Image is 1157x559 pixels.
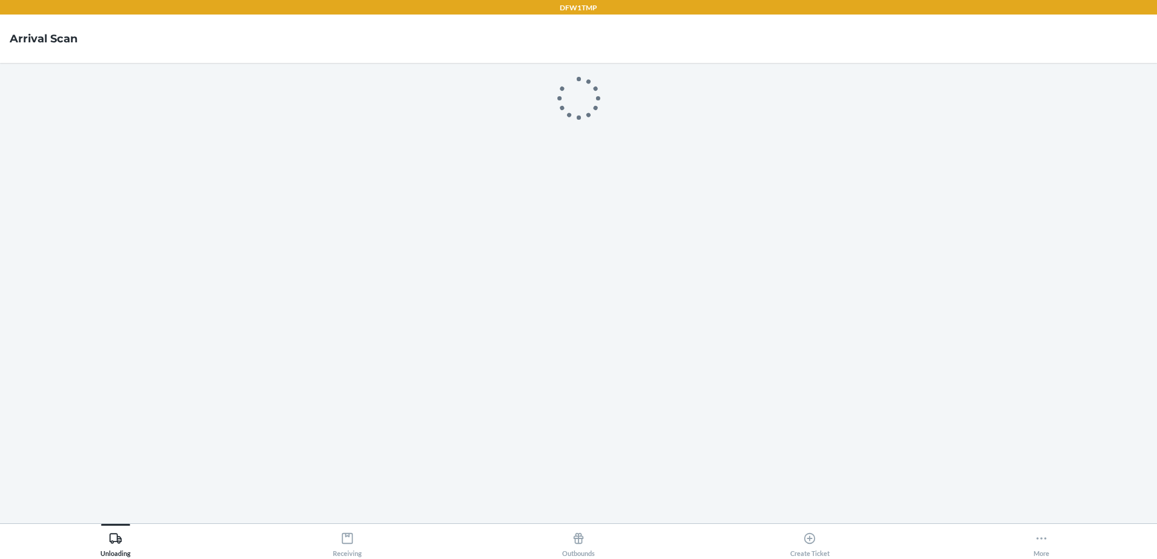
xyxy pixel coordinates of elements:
button: Outbounds [463,524,694,557]
h4: Arrival Scan [10,31,77,47]
div: More [1034,527,1049,557]
div: Receiving [333,527,362,557]
button: More [926,524,1157,557]
div: Create Ticket [790,527,830,557]
div: Outbounds [562,527,595,557]
button: Create Ticket [694,524,925,557]
button: Receiving [231,524,462,557]
p: DFW1TMP [560,2,597,13]
div: Unloading [100,527,131,557]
